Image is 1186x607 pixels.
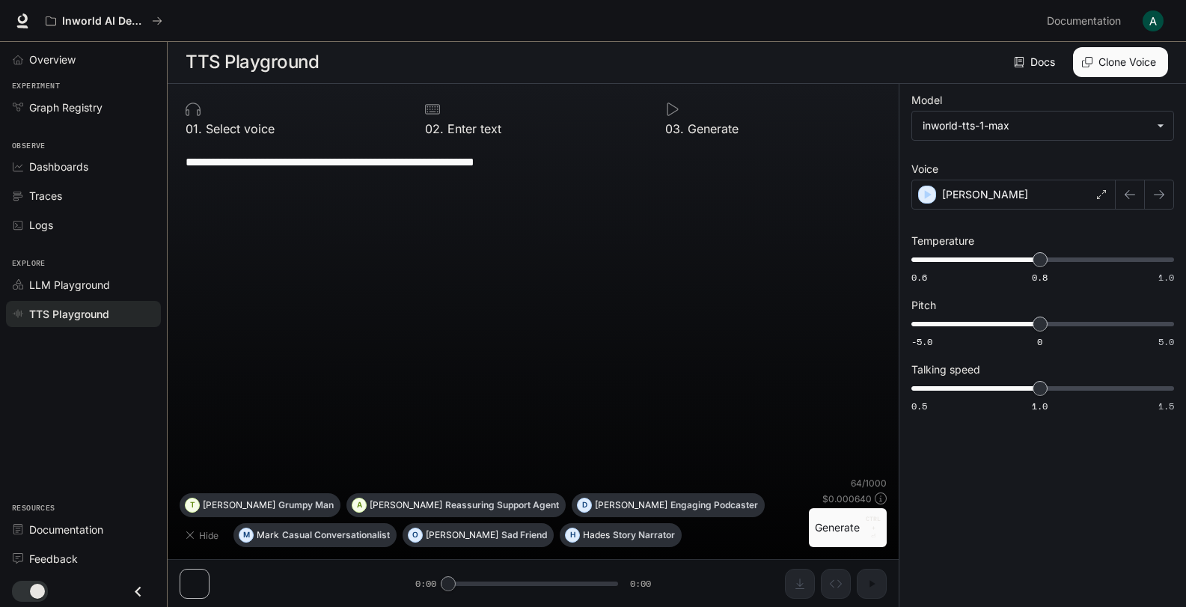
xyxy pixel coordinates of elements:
[282,531,390,540] p: Casual Conversationalist
[444,123,501,135] p: Enter text
[566,523,579,547] div: H
[1047,12,1121,31] span: Documentation
[923,118,1149,133] div: inworld-tts-1-max
[822,492,872,505] p: $ 0.000640
[911,400,927,412] span: 0.5
[186,123,202,135] p: 0 1 .
[684,123,739,135] p: Generate
[202,123,275,135] p: Select voice
[1138,6,1168,36] button: User avatar
[29,217,53,233] span: Logs
[233,523,397,547] button: MMarkCasual Conversationalist
[29,100,103,115] span: Graph Registry
[278,501,334,510] p: Grumpy Man
[6,94,161,121] a: Graph Registry
[1143,10,1164,31] img: User avatar
[186,493,199,517] div: T
[30,582,45,599] span: Dark mode toggle
[911,95,942,106] p: Model
[851,477,887,489] p: 64 / 1000
[62,15,146,28] p: Inworld AI Demos
[29,551,78,567] span: Feedback
[613,531,675,540] p: Story Narrator
[186,47,319,77] h1: TTS Playground
[425,123,444,135] p: 0 2 .
[6,301,161,327] a: TTS Playground
[403,523,554,547] button: O[PERSON_NAME]Sad Friend
[1037,335,1042,348] span: 0
[1158,271,1174,284] span: 1.0
[911,364,980,375] p: Talking speed
[1158,335,1174,348] span: 5.0
[665,123,684,135] p: 0 3 .
[866,514,881,541] p: ⏎
[29,52,76,67] span: Overview
[1041,6,1132,36] a: Documentation
[6,46,161,73] a: Overview
[911,164,938,174] p: Voice
[352,493,366,517] div: A
[6,516,161,543] a: Documentation
[257,531,279,540] p: Mark
[29,188,62,204] span: Traces
[29,306,109,322] span: TTS Playground
[866,514,881,532] p: CTRL +
[572,493,765,517] button: D[PERSON_NAME]Engaging Podcaster
[29,277,110,293] span: LLM Playground
[6,546,161,572] a: Feedback
[445,501,559,510] p: Reassuring Support Agent
[6,183,161,209] a: Traces
[670,501,758,510] p: Engaging Podcaster
[911,271,927,284] span: 0.6
[409,523,422,547] div: O
[239,523,253,547] div: M
[29,522,103,537] span: Documentation
[39,6,169,36] button: All workspaces
[203,501,275,510] p: [PERSON_NAME]
[1032,271,1048,284] span: 0.8
[29,159,88,174] span: Dashboards
[501,531,547,540] p: Sad Friend
[1073,47,1168,77] button: Clone Voice
[1158,400,1174,412] span: 1.5
[911,236,974,246] p: Temperature
[809,508,887,547] button: GenerateCTRL +⏎
[595,501,667,510] p: [PERSON_NAME]
[583,531,610,540] p: Hades
[180,523,227,547] button: Hide
[1032,400,1048,412] span: 1.0
[560,523,682,547] button: HHadesStory Narrator
[942,187,1028,202] p: [PERSON_NAME]
[1011,47,1061,77] a: Docs
[180,493,340,517] button: T[PERSON_NAME]Grumpy Man
[121,576,155,607] button: Close drawer
[911,300,936,311] p: Pitch
[426,531,498,540] p: [PERSON_NAME]
[6,153,161,180] a: Dashboards
[346,493,566,517] button: A[PERSON_NAME]Reassuring Support Agent
[6,212,161,238] a: Logs
[911,335,932,348] span: -5.0
[578,493,591,517] div: D
[370,501,442,510] p: [PERSON_NAME]
[912,112,1173,140] div: inworld-tts-1-max
[6,272,161,298] a: LLM Playground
